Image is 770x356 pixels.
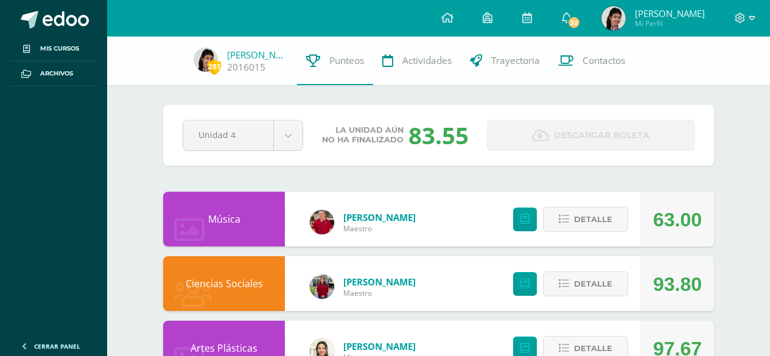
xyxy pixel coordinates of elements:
a: [PERSON_NAME] [343,340,416,352]
a: Unidad 4 [183,120,303,150]
span: Cerrar panel [34,342,80,351]
span: Mi Perfil [635,18,705,29]
span: 281 [208,59,221,74]
a: Punteos [297,37,373,85]
span: Contactos [583,54,625,67]
span: Actividades [402,54,452,67]
span: Trayectoria [491,54,540,67]
a: [PERSON_NAME] [343,276,416,288]
span: La unidad aún no ha finalizado [322,125,404,145]
a: Contactos [549,37,634,85]
img: 2a0698b19a4965b32abf07ab1fa2c9b5.png [194,47,218,72]
span: Archivos [40,69,73,79]
span: Unidad 4 [198,120,258,149]
span: Maestro [343,288,416,298]
a: Trayectoria [461,37,549,85]
a: 2016015 [227,61,265,74]
a: Actividades [373,37,461,85]
span: Detalle [574,208,612,231]
div: 63.00 [653,192,702,247]
span: [PERSON_NAME] [635,7,705,19]
img: 2a0698b19a4965b32abf07ab1fa2c9b5.png [601,6,626,30]
button: Detalle [543,271,628,296]
span: Descargar boleta [554,120,649,150]
span: Punteos [329,54,364,67]
div: 83.55 [408,119,469,151]
a: [PERSON_NAME] [227,49,288,61]
img: e1f0730b59be0d440f55fb027c9eff26.png [310,274,334,299]
div: Música [163,192,285,246]
div: Ciencias Sociales [163,256,285,311]
span: Maestro [343,223,416,234]
span: Mis cursos [40,44,79,54]
span: 32 [567,16,580,29]
span: Detalle [574,273,612,295]
a: Archivos [10,61,97,86]
div: 93.80 [653,257,702,312]
img: 7947534db6ccf4a506b85fa3326511af.png [310,210,334,234]
a: Mis cursos [10,37,97,61]
button: Detalle [543,207,628,232]
a: [PERSON_NAME] [343,211,416,223]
